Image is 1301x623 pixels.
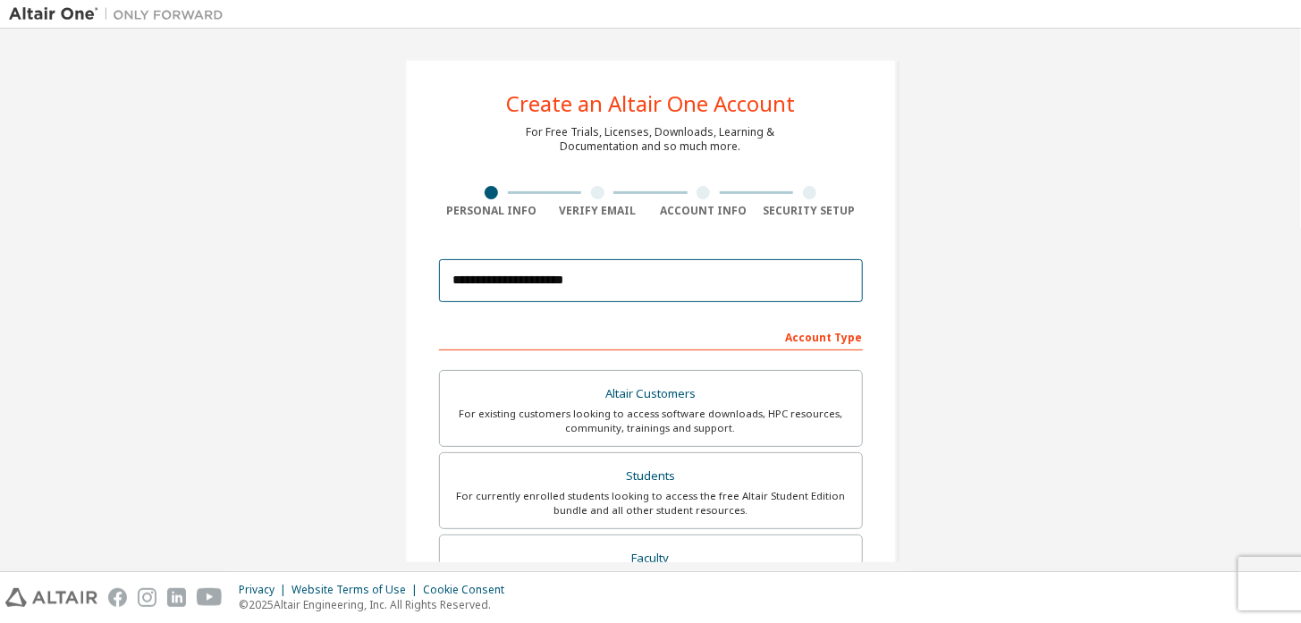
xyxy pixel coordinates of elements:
div: Faculty [451,546,851,571]
img: facebook.svg [108,588,127,607]
div: Website Terms of Use [291,583,423,597]
div: Security Setup [756,204,863,218]
img: altair_logo.svg [5,588,97,607]
div: Create an Altair One Account [506,93,795,114]
div: For existing customers looking to access software downloads, HPC resources, community, trainings ... [451,407,851,435]
div: For currently enrolled students looking to access the free Altair Student Edition bundle and all ... [451,489,851,518]
img: instagram.svg [138,588,156,607]
div: Verify Email [545,204,651,218]
div: Account Type [439,322,863,350]
div: Account Info [651,204,757,218]
img: youtube.svg [197,588,223,607]
img: linkedin.svg [167,588,186,607]
div: For Free Trials, Licenses, Downloads, Learning & Documentation and so much more. [527,125,775,154]
div: Students [451,464,851,489]
div: Cookie Consent [423,583,515,597]
img: Altair One [9,5,232,23]
div: Privacy [239,583,291,597]
p: © 2025 Altair Engineering, Inc. All Rights Reserved. [239,597,515,612]
div: Altair Customers [451,382,851,407]
div: Personal Info [439,204,545,218]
